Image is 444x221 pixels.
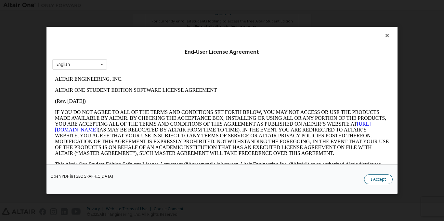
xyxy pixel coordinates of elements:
[364,175,393,185] button: I Accept
[3,25,337,31] p: (Rev. [DATE])
[50,175,113,179] a: Open PDF in [GEOGRAPHIC_DATA]
[3,36,337,83] p: IF YOU DO NOT AGREE TO ALL OF THE TERMS AND CONDITIONS SET FORTH BELOW, YOU MAY NOT ACCESS OR USE...
[52,49,392,55] div: End-User License Agreement
[3,3,337,8] p: ALTAIR ENGINEERING, INC.
[3,48,319,59] a: [URL][DOMAIN_NAME]
[57,62,70,66] div: English
[3,14,337,20] p: ALTAIR ONE STUDENT EDITION SOFTWARE LICENSE AGREEMENT
[3,88,337,111] p: This Altair One Student Edition Software License Agreement (“Agreement”) is between Altair Engine...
